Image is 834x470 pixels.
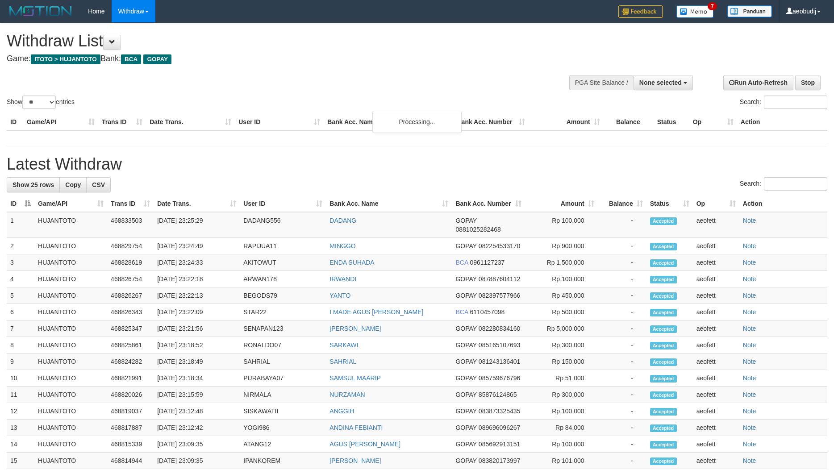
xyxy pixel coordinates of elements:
[107,195,154,212] th: Trans ID: activate to sort column ascending
[470,259,505,266] span: Copy 0961127237 to clipboard
[479,275,520,283] span: Copy 087887604112 to clipboard
[34,238,107,254] td: HUJANTOTO
[107,403,154,420] td: 468819037
[7,271,34,287] td: 4
[795,75,821,90] a: Stop
[604,114,654,130] th: Balance
[598,387,646,403] td: -
[650,358,677,366] span: Accepted
[240,370,326,387] td: PURABAYA07
[240,403,326,420] td: SISKAWATII
[107,238,154,254] td: 468829754
[34,370,107,387] td: HUJANTOTO
[13,181,54,188] span: Show 25 rows
[59,177,87,192] a: Copy
[650,243,677,250] span: Accepted
[329,408,354,415] a: ANGGIH
[329,391,365,398] a: NURZAMAN
[154,304,240,320] td: [DATE] 23:22:09
[34,354,107,370] td: HUJANTOTO
[479,325,520,332] span: Copy 082280834160 to clipboard
[676,5,714,18] img: Button%20Memo.svg
[455,292,476,299] span: GOPAY
[743,242,756,250] a: Note
[743,308,756,316] a: Note
[455,441,476,448] span: GOPAY
[525,354,598,370] td: Rp 150,000
[525,436,598,453] td: Rp 100,000
[154,271,240,287] td: [DATE] 23:22:18
[708,2,717,10] span: 7
[107,337,154,354] td: 468825861
[154,287,240,304] td: [DATE] 23:22:13
[329,275,356,283] a: IRWANDI
[650,276,677,283] span: Accepted
[98,114,146,130] th: Trans ID
[372,111,462,133] div: Processing...
[693,304,739,320] td: aeofett
[650,309,677,316] span: Accepted
[121,54,141,64] span: BCA
[7,403,34,420] td: 12
[7,212,34,238] td: 1
[34,387,107,403] td: HUJANTOTO
[723,75,793,90] a: Run Auto-Refresh
[7,453,34,469] td: 15
[23,114,98,130] th: Game/API
[452,195,525,212] th: Bank Acc. Number: activate to sort column ascending
[154,453,240,469] td: [DATE] 23:09:35
[525,320,598,337] td: Rp 5,000,000
[764,96,827,109] input: Search:
[7,114,23,130] th: ID
[727,5,772,17] img: panduan.png
[240,436,326,453] td: ATANG12
[455,242,476,250] span: GOPAY
[22,96,56,109] select: Showentries
[107,436,154,453] td: 468815339
[634,75,693,90] button: None selected
[455,217,476,224] span: GOPAY
[34,195,107,212] th: Game/API: activate to sort column ascending
[34,287,107,304] td: HUJANTOTO
[650,458,677,465] span: Accepted
[7,254,34,271] td: 3
[743,259,756,266] a: Note
[693,354,739,370] td: aeofett
[154,387,240,403] td: [DATE] 23:15:59
[743,217,756,224] a: Note
[525,337,598,354] td: Rp 300,000
[598,320,646,337] td: -
[455,391,476,398] span: GOPAY
[154,354,240,370] td: [DATE] 23:18:49
[240,238,326,254] td: RAPIJUA11
[329,292,350,299] a: YANTO
[455,341,476,349] span: GOPAY
[693,320,739,337] td: aeofett
[479,457,520,464] span: Copy 083820173997 to clipboard
[479,358,520,365] span: Copy 081243136401 to clipboard
[154,370,240,387] td: [DATE] 23:18:34
[650,375,677,383] span: Accepted
[7,370,34,387] td: 10
[7,436,34,453] td: 14
[479,391,517,398] span: Copy 85876124865 to clipboard
[107,287,154,304] td: 468826267
[479,292,520,299] span: Copy 082397577966 to clipboard
[693,271,739,287] td: aeofett
[329,341,358,349] a: SARKAWI
[154,238,240,254] td: [DATE] 23:24:49
[240,354,326,370] td: SAHRIAL
[7,354,34,370] td: 9
[107,354,154,370] td: 468824282
[240,304,326,320] td: STAR22
[240,453,326,469] td: IPANKOREM
[455,374,476,382] span: GOPAY
[650,325,677,333] span: Accepted
[154,212,240,238] td: [DATE] 23:25:29
[65,181,81,188] span: Copy
[7,420,34,436] td: 13
[7,4,75,18] img: MOTION_logo.png
[240,387,326,403] td: NIRMALA
[7,96,75,109] label: Show entries
[525,287,598,304] td: Rp 450,000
